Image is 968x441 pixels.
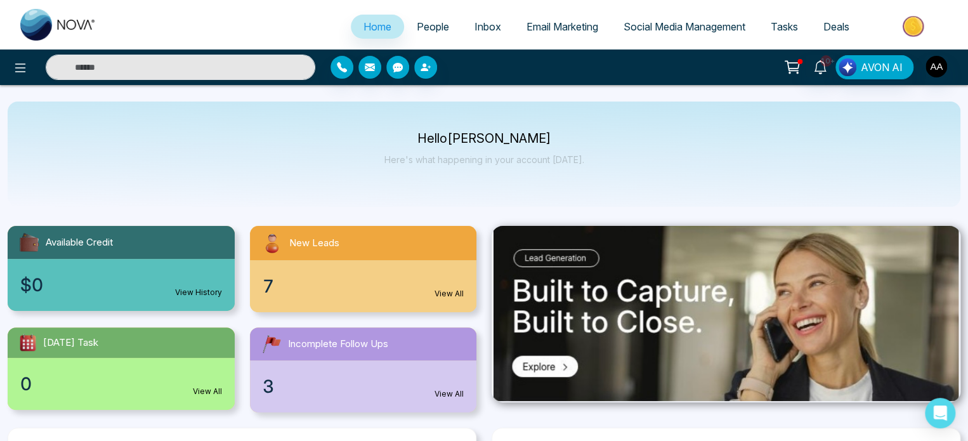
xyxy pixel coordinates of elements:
a: Deals [811,15,862,39]
span: $0 [20,272,43,298]
span: AVON AI [861,60,903,75]
span: [DATE] Task [43,336,98,350]
a: View History [175,287,222,298]
a: Inbox [462,15,514,39]
span: 0 [20,371,32,397]
a: New Leads7View All [242,226,485,312]
img: Lead Flow [839,58,856,76]
img: User Avatar [925,56,947,77]
a: 10+ [805,55,835,77]
img: . [494,226,958,401]
a: Home [351,15,404,39]
div: Open Intercom Messenger [925,398,955,428]
span: Deals [823,20,849,33]
a: View All [435,288,464,299]
a: View All [435,388,464,400]
span: Inbox [474,20,501,33]
span: People [417,20,449,33]
p: Here's what happening in your account [DATE]. [384,154,584,165]
img: todayTask.svg [18,332,38,353]
span: New Leads [289,236,339,251]
img: followUps.svg [260,332,283,355]
a: Email Marketing [514,15,611,39]
span: Available Credit [46,235,113,250]
img: newLeads.svg [260,231,284,255]
a: Tasks [758,15,811,39]
img: availableCredit.svg [18,231,41,254]
p: Hello [PERSON_NAME] [384,133,584,144]
span: 7 [263,273,274,299]
span: 3 [263,373,274,400]
span: 10+ [820,55,832,67]
a: Social Media Management [611,15,758,39]
button: AVON AI [835,55,913,79]
span: Home [363,20,391,33]
span: Incomplete Follow Ups [288,337,388,352]
span: Social Media Management [624,20,745,33]
a: Incomplete Follow Ups3View All [242,327,485,412]
img: Nova CRM Logo [20,9,96,41]
a: View All [193,386,222,397]
span: Email Marketing [527,20,598,33]
a: People [404,15,462,39]
span: Tasks [771,20,798,33]
img: Market-place.gif [868,12,960,41]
